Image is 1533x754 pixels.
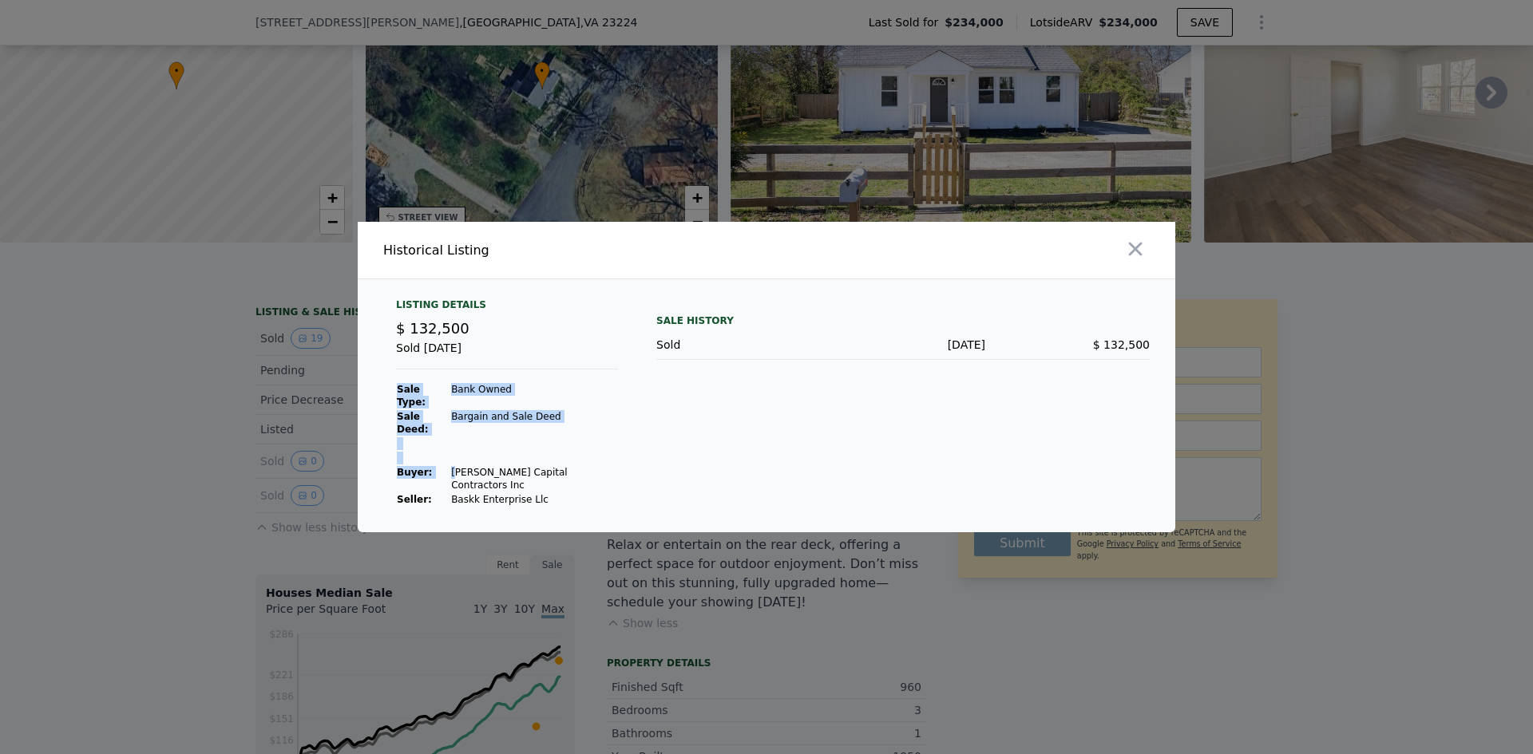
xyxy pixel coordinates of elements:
div: Sold [656,337,821,353]
td: Baskk Enterprise Llc [450,492,618,507]
div: Sale History [656,311,1150,330]
span: $ 132,500 [1093,338,1150,351]
div: Historical Listing [383,241,760,260]
td: Bank Owned [450,382,618,409]
div: Listing Details [396,298,618,318]
span: $ 132,500 [396,320,469,337]
strong: Sale Deed: [397,411,429,435]
strong: Sale Type: [397,384,426,408]
div: [DATE] [821,337,985,353]
strong: Buyer : [397,467,432,478]
strong: Seller : [397,494,432,505]
td: Bargain and Sale Deed [450,409,618,436]
td: [PERSON_NAME] Capital Contractors Inc [450,465,618,492]
div: Sold [DATE] [396,340,618,369]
